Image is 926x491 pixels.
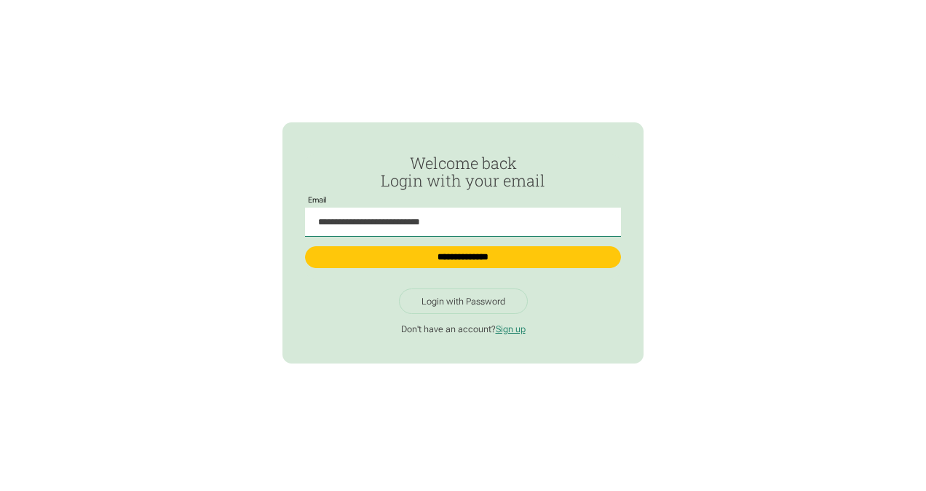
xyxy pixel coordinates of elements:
label: Email [305,196,331,205]
div: Login with Password [422,296,505,307]
form: Passwordless Login [305,154,622,280]
h2: Welcome back Login with your email [305,154,622,189]
p: Don't have an account? [305,323,622,335]
a: Sign up [496,323,526,334]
